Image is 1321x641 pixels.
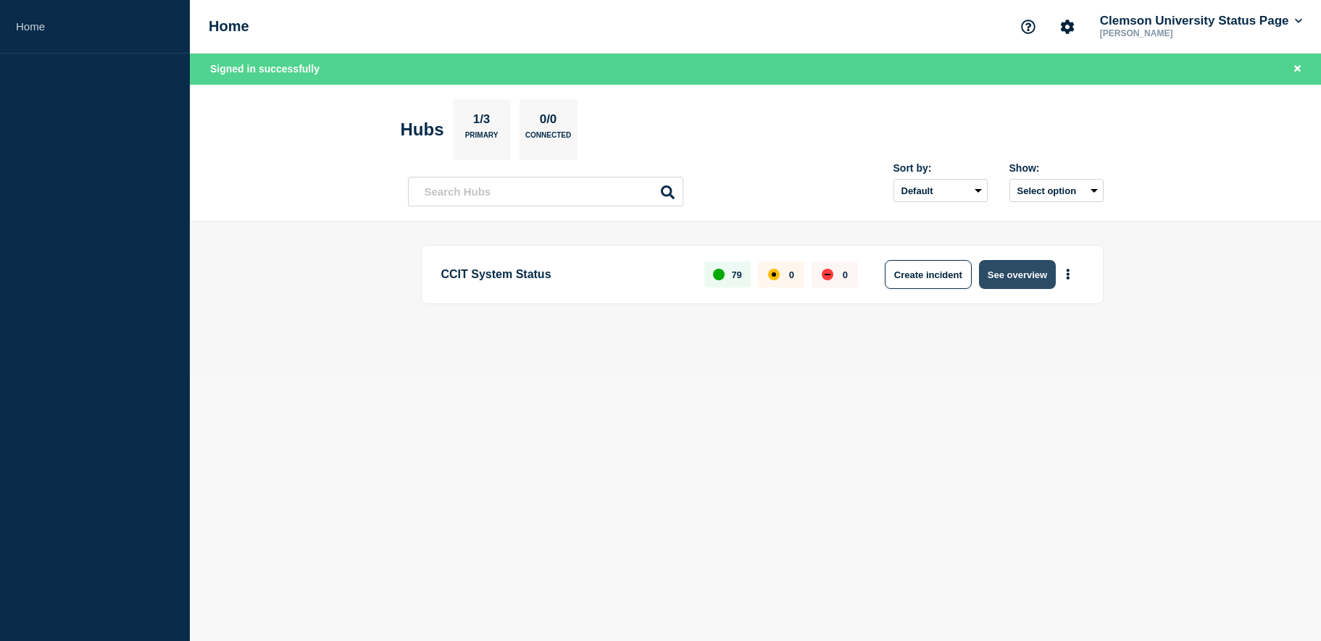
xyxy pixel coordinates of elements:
[822,269,833,280] div: down
[209,18,249,35] h1: Home
[1052,12,1083,42] button: Account settings
[1013,12,1043,42] button: Support
[979,260,1056,289] button: See overview
[408,177,683,206] input: Search Hubs
[843,269,848,280] p: 0
[1288,61,1307,77] button: Close banner
[731,269,741,280] p: 79
[1097,14,1305,28] button: Clemson University Status Page
[525,131,571,146] p: Connected
[441,260,688,289] p: CCIT System Status
[1059,261,1078,288] button: More actions
[713,269,725,280] div: up
[1097,28,1248,38] p: [PERSON_NAME]
[467,112,496,131] p: 1/3
[768,269,780,280] div: affected
[789,269,794,280] p: 0
[210,63,320,75] span: Signed in successfully
[893,162,988,174] div: Sort by:
[893,179,988,202] select: Sort by
[401,120,444,140] h2: Hubs
[1009,179,1104,202] button: Select option
[885,260,972,289] button: Create incident
[534,112,562,131] p: 0/0
[1009,162,1104,174] div: Show:
[465,131,499,146] p: Primary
